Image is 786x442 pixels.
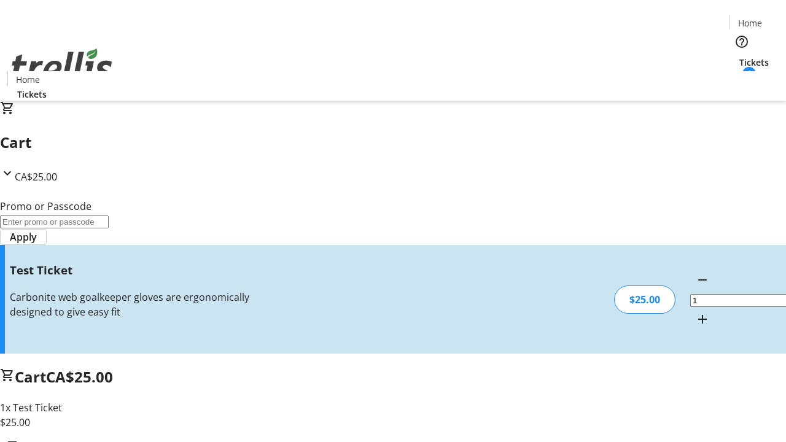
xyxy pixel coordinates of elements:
[614,285,675,314] div: $25.00
[730,69,754,93] button: Cart
[16,73,40,86] span: Home
[8,73,47,86] a: Home
[730,29,754,54] button: Help
[46,366,113,387] span: CA$25.00
[10,262,278,279] h3: Test Ticket
[10,290,278,319] div: Carbonite web goalkeeper gloves are ergonomically designed to give easy fit
[730,56,779,69] a: Tickets
[17,88,47,101] span: Tickets
[7,35,117,96] img: Orient E2E Organization qZZYhsQYOi's Logo
[738,17,762,29] span: Home
[739,56,769,69] span: Tickets
[10,230,37,244] span: Apply
[690,307,715,331] button: Increment by one
[7,88,56,101] a: Tickets
[15,170,57,184] span: CA$25.00
[730,17,769,29] a: Home
[690,268,715,292] button: Decrement by one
